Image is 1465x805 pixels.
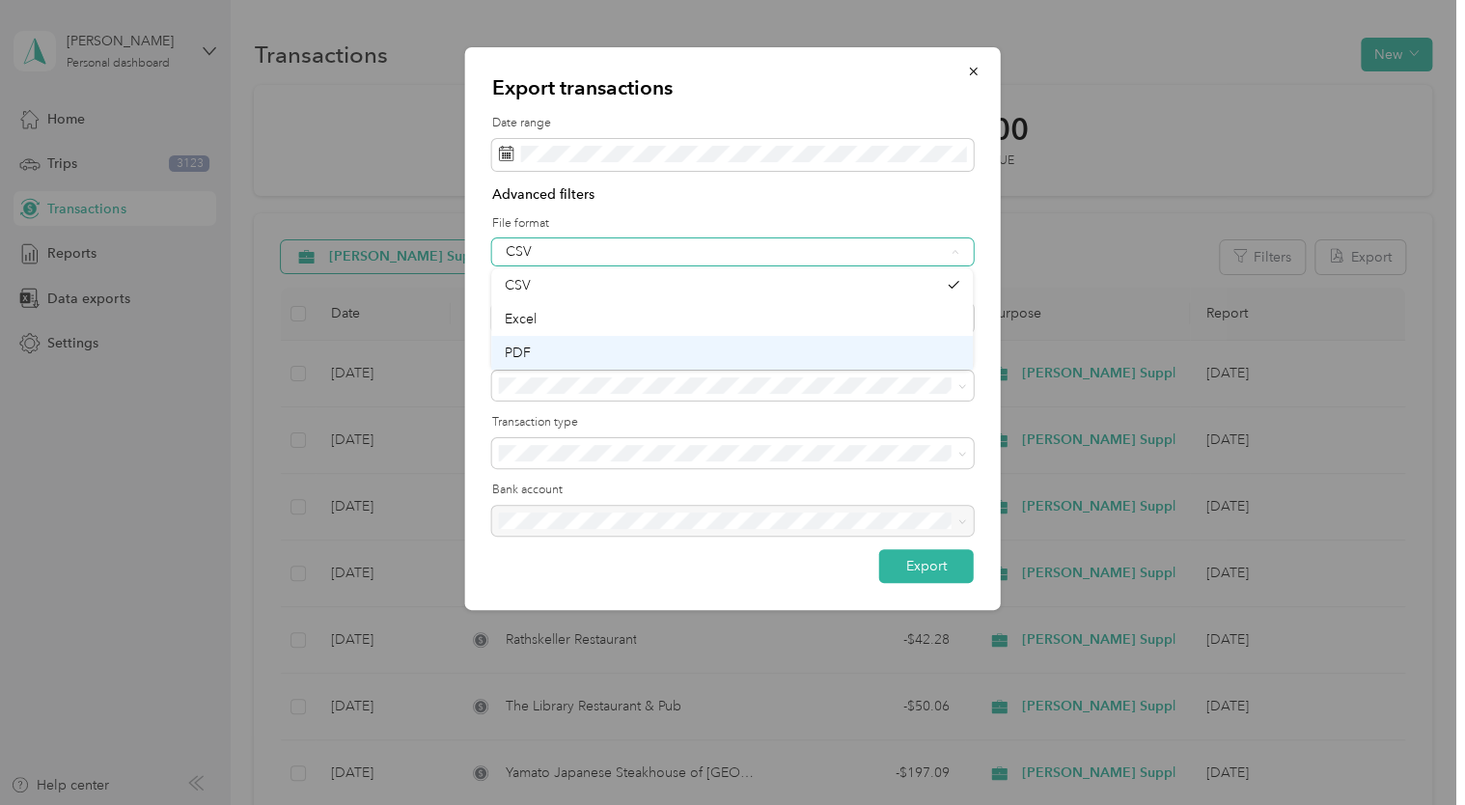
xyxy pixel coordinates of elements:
label: Date range [492,115,974,132]
p: Export transactions [492,74,974,101]
label: Transaction type [492,414,974,431]
div: PDF [505,343,959,363]
label: File format [492,215,974,233]
div: CSV [506,245,945,259]
p: Advanced filters [492,184,974,205]
iframe: Everlance-gr Chat Button Frame [1357,697,1465,805]
button: Export [879,549,974,583]
div: CSV [505,275,937,295]
label: Bank account [492,482,974,499]
div: Excel [505,309,959,329]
